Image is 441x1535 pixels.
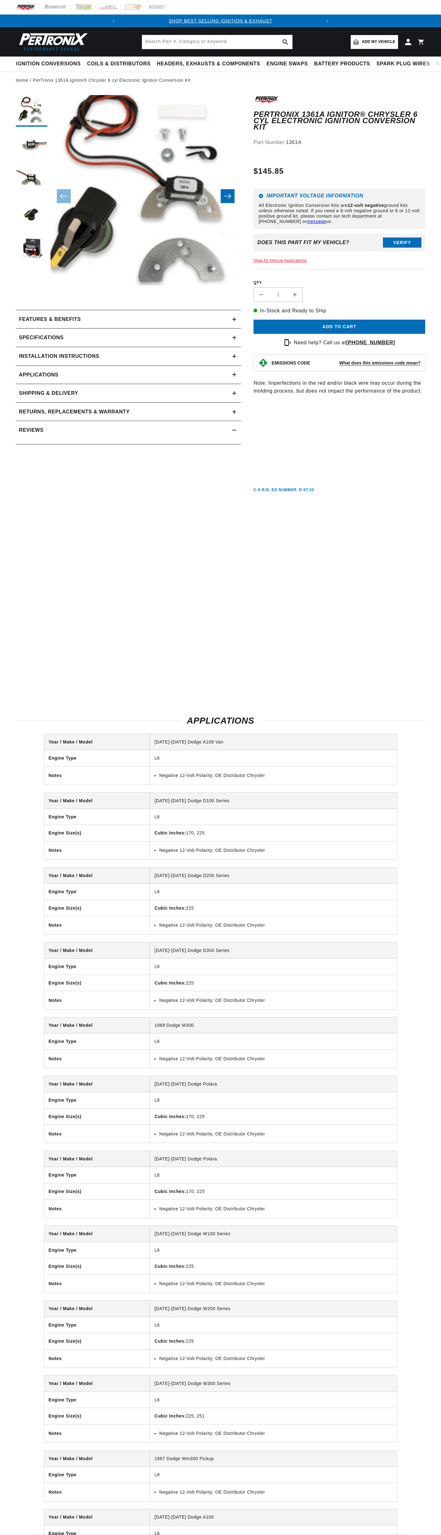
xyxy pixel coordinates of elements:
li: Negative 12-Volt Polarity; OE Distributor Chrysler [159,847,392,854]
th: Engine Type [44,1092,150,1108]
li: Negative 12-Volt Polarity; OE Distributor Chrysler [159,1205,392,1212]
button: Slide left [57,189,71,203]
th: Engine Size(s) [44,1333,150,1349]
li: Negative 12-Volt Polarity; OE Distributor Chrysler [159,1355,392,1362]
a: Add my vehicle [351,35,398,49]
media-gallery: Gallery Viewer [16,95,241,297]
td: [DATE]-[DATE] Dodge A108 Van [150,734,397,750]
td: L6 [150,959,397,975]
th: Engine Type [44,959,150,975]
td: 170, 225 [150,1183,397,1199]
strong: 1361A [286,140,302,145]
th: Engine Size(s) [44,1258,150,1274]
summary: Features & Benefits [16,310,241,328]
th: Notes [44,1424,150,1442]
div: Announcement [120,17,321,24]
li: Negative 12-Volt Polarity; OE Distributor Chrysler [159,772,392,779]
th: Notes [44,1200,150,1218]
th: Notes [44,1274,150,1293]
th: Year / Make / Model [44,868,150,884]
td: 225 [150,900,397,916]
th: Engine Size(s) [44,1183,150,1199]
th: Year / Make / Model [44,1301,150,1317]
td: [DATE]-[DATE] Dodge W200 Series [150,1301,397,1317]
th: Year / Make / Model [44,1226,150,1242]
th: Year / Make / Model [44,1509,150,1525]
input: Search Part #, Category or Keyword [142,35,292,49]
strong: Cubic Inches: [154,830,186,835]
h2: Returns, Replacements & Warranty [19,408,130,416]
button: Slide right [221,189,235,203]
td: [DATE]-[DATE] Dodge Polara [150,1076,397,1092]
button: Verify [383,238,421,248]
td: [DATE]-[DATE] Dodge D300 Series [150,942,397,959]
h2: Installation instructions [19,352,99,360]
th: Year / Make / Model [44,1076,150,1092]
td: [DATE]-[DATE] Dodge D100 Series [150,793,397,809]
button: Load image 2 in gallery view [16,130,47,161]
th: Engine Type [44,1467,150,1483]
th: Notes [44,841,150,859]
td: 225 [150,1333,397,1349]
button: search button [278,35,292,49]
strong: Cubic Inches: [154,906,186,911]
p: All Electronic Ignition Conversion Kits are ground kits unless otherwise noted. If you need a 6-v... [259,203,420,224]
span: Coils & Distributors [87,61,151,67]
td: 225 [150,1258,397,1274]
th: Engine Type [44,1317,150,1333]
td: 1968 Dodge M300 [150,1017,397,1033]
summary: Reviews [16,421,241,439]
span: Ignition Conversions [16,61,81,67]
strong: Cubic Inches: [154,1339,186,1344]
span: Spark Plug Wires [376,61,430,67]
li: Negative 12-Volt Polarity; OE Distributor Chrysler [159,922,392,929]
li: Negative 12-Volt Polarity; OE Distributor Chrysler [159,1280,392,1287]
td: 225 [150,975,397,991]
td: L6 [150,1317,397,1333]
label: QTY [253,280,425,286]
span: Engine Swaps [266,61,308,67]
summary: Returns, Replacements & Warranty [16,403,241,421]
th: Engine Type [44,809,150,825]
h2: Specifications [19,334,63,342]
li: Negative 12-Volt Polarity; OE Distributor Chrysler [159,997,392,1004]
a: SHOP BEST SELLING IGNITION & EXHAUST [169,18,272,23]
button: Load image 5 in gallery view [16,234,47,266]
strong: Cubic Inches: [154,1413,186,1418]
nav: breadcrumbs [16,77,425,84]
a: Home [16,77,28,84]
li: Negative 12-Volt Polarity; OE Distributor Chrysler [159,1430,392,1437]
a: [PHONE_NUMBER] [346,340,395,345]
span: Applications [19,371,58,379]
strong: Cubic Inches: [154,1114,186,1119]
td: L6 [150,1467,397,1483]
th: Engine Type [44,1392,150,1408]
th: Year / Make / Model [44,734,150,750]
span: $145.85 [253,166,284,177]
h1: PerTronix 1361A Ignitor® Chrysler 6 cyl Electronic Ignition Conversion Kit [253,111,425,130]
h2: Reviews [19,426,44,434]
div: Does This part fit My vehicle? [257,240,349,245]
th: Engine Size(s) [44,900,150,916]
button: Translation missing: en.sections.announcements.previous_announcement [107,15,120,27]
p: Need help? Call us at [294,339,395,347]
button: Load image 4 in gallery view [16,199,47,231]
th: Engine Size(s) [44,1408,150,1424]
button: Add to cart [253,320,425,334]
h2: Features & Benefits [19,315,81,323]
th: Notes [44,916,150,934]
td: L6 [150,884,397,900]
td: L6 [150,750,397,766]
summary: Headers, Exhausts & Components [154,57,263,71]
th: Notes [44,1050,150,1068]
strong: Cubic Inches: [154,1189,186,1194]
td: L6 [150,1092,397,1108]
summary: Battery Products [311,57,373,71]
td: [DATE]-[DATE] Dodge D200 Series [150,868,397,884]
li: Negative 12-Volt Polarity; OE Distributor Chrysler [159,1489,392,1496]
strong: What does this emissions code mean? [339,360,420,365]
p: C.A.R.B. EO Number: D-57-22 [253,487,314,493]
summary: Installation instructions [16,347,241,365]
a: View All Vehicle Applications [253,258,307,263]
